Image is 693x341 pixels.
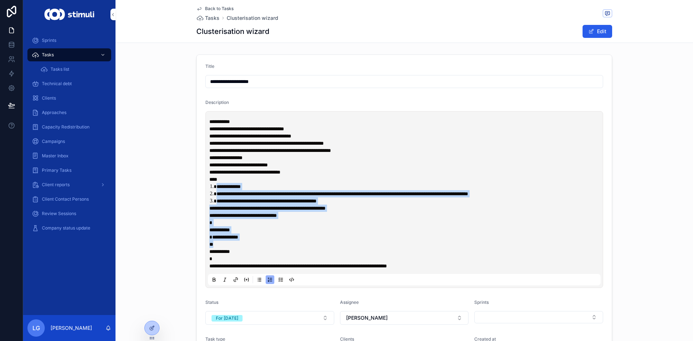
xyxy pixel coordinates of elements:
[27,34,111,47] a: Sprints
[42,124,90,130] span: Capacity Redistribution
[42,38,56,43] span: Sprints
[27,193,111,206] a: Client Contact Persons
[42,81,72,87] span: Technical debt
[196,6,234,12] a: Back to Tasks
[205,6,234,12] span: Back to Tasks
[51,324,92,332] p: [PERSON_NAME]
[42,196,89,202] span: Client Contact Persons
[36,63,111,76] a: Tasks list
[42,95,56,101] span: Clients
[27,178,111,191] a: Client reports
[346,314,388,322] span: [PERSON_NAME]
[340,300,359,305] span: Assignee
[42,167,71,173] span: Primary Tasks
[205,311,334,325] button: Select Button
[27,135,111,148] a: Campaigns
[205,14,219,22] span: Tasks
[227,14,278,22] a: Clusterisation wizard
[42,182,70,188] span: Client reports
[27,222,111,235] a: Company status update
[51,66,69,72] span: Tasks list
[27,207,111,220] a: Review Sessions
[583,25,612,38] button: Edit
[23,29,115,244] div: scrollable content
[27,164,111,177] a: Primary Tasks
[32,324,40,332] span: LG
[44,9,94,20] img: App logo
[474,311,603,323] button: Select Button
[42,139,65,144] span: Campaigns
[42,52,54,58] span: Tasks
[196,26,269,36] h1: Clusterisation wizard
[42,110,66,115] span: Approaches
[196,14,219,22] a: Tasks
[27,92,111,105] a: Clients
[340,311,469,325] button: Select Button
[42,153,69,159] span: Master Inbox
[42,211,76,217] span: Review Sessions
[205,300,218,305] span: Status
[27,48,111,61] a: Tasks
[27,149,111,162] a: Master Inbox
[42,225,90,231] span: Company status update
[474,300,489,305] span: Sprints
[205,100,229,105] span: Description
[205,64,214,69] span: Title
[27,106,111,119] a: Approaches
[27,121,111,134] a: Capacity Redistribution
[27,77,111,90] a: Technical debt
[216,315,238,322] div: For [DATE]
